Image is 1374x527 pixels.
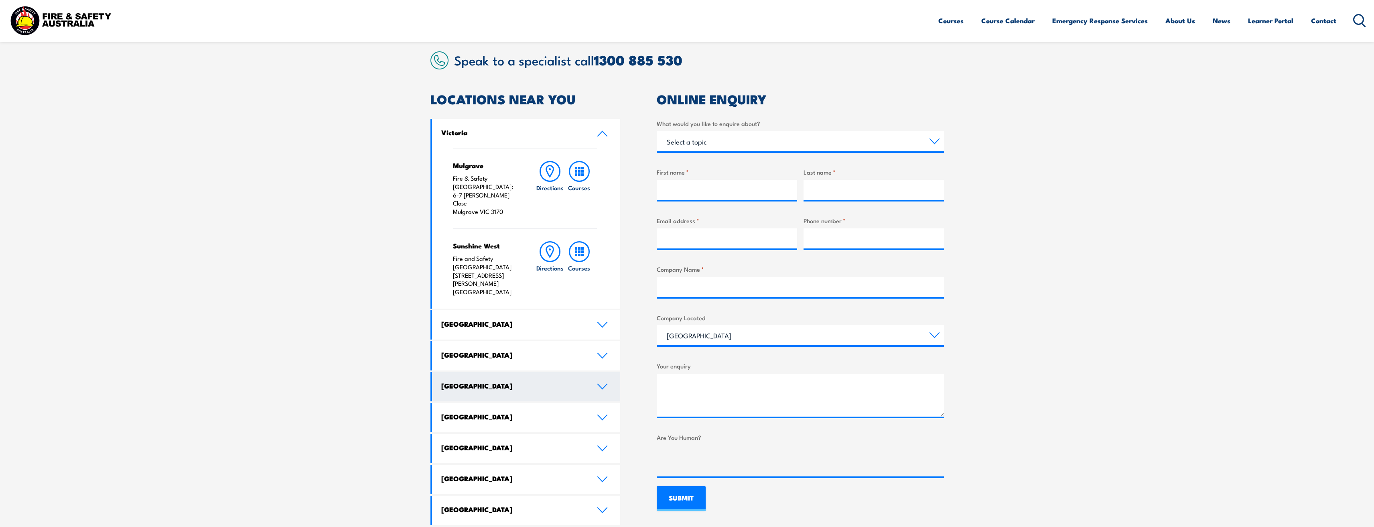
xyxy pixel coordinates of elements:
[454,53,944,67] h2: Speak to a specialist call
[536,241,564,296] a: Directions
[441,128,585,137] h4: Victoria
[536,264,564,272] h6: Directions
[938,10,964,31] a: Courses
[536,183,564,192] h6: Directions
[536,161,564,216] a: Directions
[565,241,594,296] a: Courses
[432,403,621,432] a: [GEOGRAPHIC_DATA]
[441,443,585,452] h4: [GEOGRAPHIC_DATA]
[441,381,585,390] h4: [GEOGRAPHIC_DATA]
[1213,10,1230,31] a: News
[430,93,621,104] h2: LOCATIONS NEAR YOU
[804,167,944,177] label: Last name
[594,49,682,70] a: 1300 885 530
[1165,10,1195,31] a: About Us
[441,505,585,514] h4: [GEOGRAPHIC_DATA]
[453,161,520,170] h4: Mulgrave
[441,412,585,421] h4: [GEOGRAPHIC_DATA]
[657,445,779,476] iframe: reCAPTCHA
[453,254,520,296] p: Fire and Safety [GEOGRAPHIC_DATA] [STREET_ADDRESS][PERSON_NAME] [GEOGRAPHIC_DATA]
[432,434,621,463] a: [GEOGRAPHIC_DATA]
[432,372,621,401] a: [GEOGRAPHIC_DATA]
[657,93,944,104] h2: ONLINE ENQUIRY
[568,183,590,192] h6: Courses
[657,216,797,225] label: Email address
[432,119,621,148] a: Victoria
[565,161,594,216] a: Courses
[657,167,797,177] label: First name
[1052,10,1148,31] a: Emergency Response Services
[453,241,520,250] h4: Sunshine West
[657,361,944,370] label: Your enquiry
[441,474,585,483] h4: [GEOGRAPHIC_DATA]
[1311,10,1336,31] a: Contact
[804,216,944,225] label: Phone number
[441,319,585,328] h4: [GEOGRAPHIC_DATA]
[453,174,520,216] p: Fire & Safety [GEOGRAPHIC_DATA]: 6-7 [PERSON_NAME] Close Mulgrave VIC 3170
[432,341,621,370] a: [GEOGRAPHIC_DATA]
[432,465,621,494] a: [GEOGRAPHIC_DATA]
[657,433,944,442] label: Are You Human?
[657,119,944,128] label: What would you like to enquire about?
[981,10,1035,31] a: Course Calendar
[568,264,590,272] h6: Courses
[657,486,706,511] input: SUBMIT
[1248,10,1293,31] a: Learner Portal
[657,313,944,322] label: Company Located
[657,265,944,274] label: Company Name
[432,310,621,340] a: [GEOGRAPHIC_DATA]
[432,496,621,525] a: [GEOGRAPHIC_DATA]
[441,350,585,359] h4: [GEOGRAPHIC_DATA]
